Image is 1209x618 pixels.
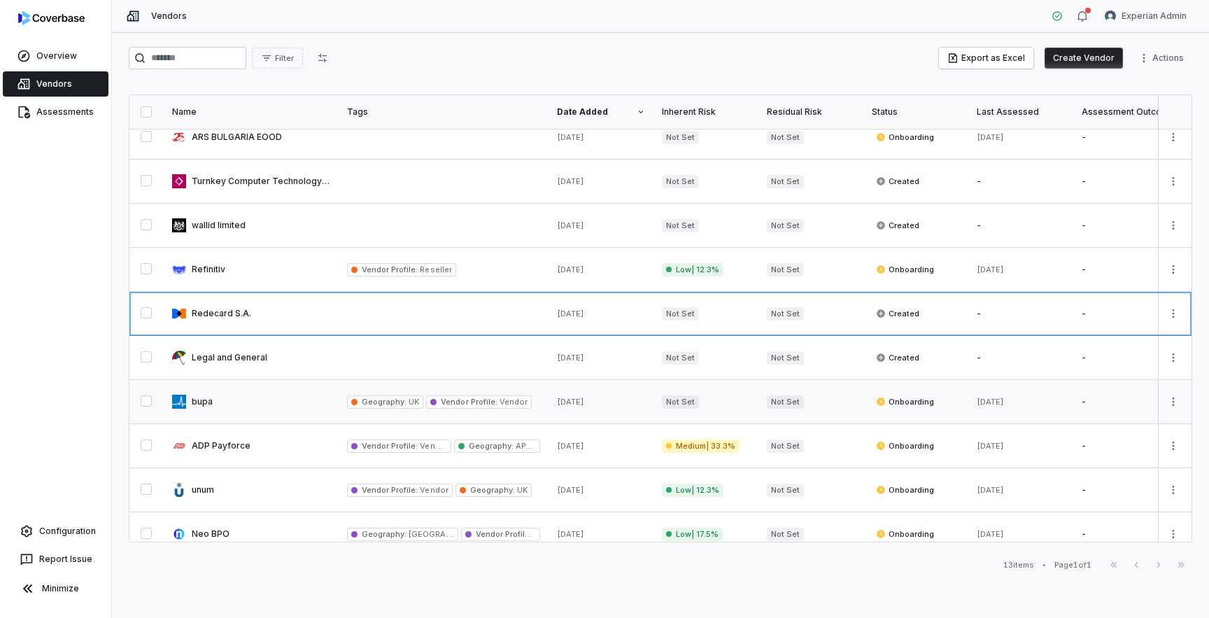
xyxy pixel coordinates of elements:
span: [DATE] [557,485,584,495]
span: Onboarding [876,528,934,540]
span: Vendor Profile : [362,265,418,274]
span: Vendor Profile : [362,441,418,451]
span: Reseller [418,265,451,274]
span: [DATE] [557,353,584,363]
div: Date Added [557,106,645,118]
td: - [1073,115,1178,160]
td: - [968,160,1073,204]
span: Created [876,176,919,187]
span: Not Set [767,131,804,144]
span: [DATE] [557,309,584,318]
span: [DATE] [557,397,584,407]
td: - [1073,204,1178,248]
div: • [1042,560,1046,570]
span: Geography : [470,485,515,495]
span: [DATE] [557,265,584,274]
button: Report Issue [6,547,106,572]
span: Vendor Profile : [362,485,418,495]
span: [DATE] [977,529,1004,539]
span: Not Set [767,484,804,497]
span: Low | 12.3% [662,484,723,497]
button: More actions [1162,215,1185,236]
button: Experian Admin avatarExperian Admin [1096,6,1195,27]
span: UK [406,397,419,407]
button: More actions [1162,171,1185,192]
span: Not Set [767,351,804,365]
span: Onboarding [876,396,934,407]
span: [DATE] [977,265,1004,274]
span: Not Set [662,219,699,232]
span: Onboarding [876,484,934,496]
div: Inherent Risk [662,106,750,118]
span: Not Set [767,307,804,321]
img: logo-D7KZi-bG.svg [18,11,85,25]
span: [DATE] [557,132,584,142]
td: - [1073,512,1178,556]
span: [DATE] [977,132,1004,142]
span: Not Set [662,351,699,365]
span: Experian Admin [1122,10,1187,22]
div: Page 1 of 1 [1054,560,1091,570]
span: Not Set [767,440,804,453]
button: More actions [1162,347,1185,368]
span: [DATE] [557,220,584,230]
a: Configuration [6,519,106,544]
div: Last Assessed [977,106,1065,118]
span: Not Set [767,219,804,232]
button: Filter [252,48,303,69]
a: Assessments [3,99,108,125]
span: Not Set [662,395,699,409]
span: Onboarding [876,132,934,143]
button: More actions [1162,435,1185,456]
span: UK [515,485,528,495]
span: [GEOGRAPHIC_DATA] [406,529,491,539]
button: More actions [1134,48,1192,69]
span: Not Set [662,131,699,144]
img: Experian Admin avatar [1105,10,1116,22]
span: Onboarding [876,264,934,275]
td: - [1073,424,1178,468]
div: Residual Risk [767,106,855,118]
span: Vendor Profile : [441,397,497,407]
button: More actions [1162,391,1185,412]
span: Not Set [767,175,804,188]
div: Assessment Outcome [1082,106,1170,118]
td: - [1073,248,1178,292]
span: Created [876,352,919,363]
span: [DATE] [557,441,584,451]
span: [DATE] [977,397,1004,407]
span: Not Set [662,175,699,188]
td: - [968,336,1073,380]
button: More actions [1162,259,1185,280]
button: More actions [1162,127,1185,148]
span: Vendor [497,397,528,407]
span: Vendor Profile : [476,529,532,539]
span: Not Set [767,263,804,276]
span: Not Set [767,395,804,409]
span: Vendors [151,10,187,22]
span: Vendor [418,485,448,495]
a: Overview [3,43,108,69]
span: Filter [275,53,294,64]
button: Create Vendor [1045,48,1123,69]
td: - [1073,380,1178,424]
span: Created [876,308,919,319]
span: [DATE] [557,176,584,186]
span: Onboarding [876,440,934,451]
td: - [1073,292,1178,336]
span: Low | 17.5% [662,528,723,541]
td: - [968,292,1073,336]
span: Low | 12.3% [662,263,723,276]
td: - [1073,160,1178,204]
a: Vendors [3,71,108,97]
span: Vendor [418,441,448,451]
span: Created [876,220,919,231]
span: Geography : [362,529,406,539]
span: Not Set [767,528,804,541]
button: More actions [1162,479,1185,500]
div: Status [872,106,960,118]
span: APAC [514,441,537,451]
div: Tags [347,106,540,118]
button: Export as Excel [939,48,1033,69]
td: - [1073,336,1178,380]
